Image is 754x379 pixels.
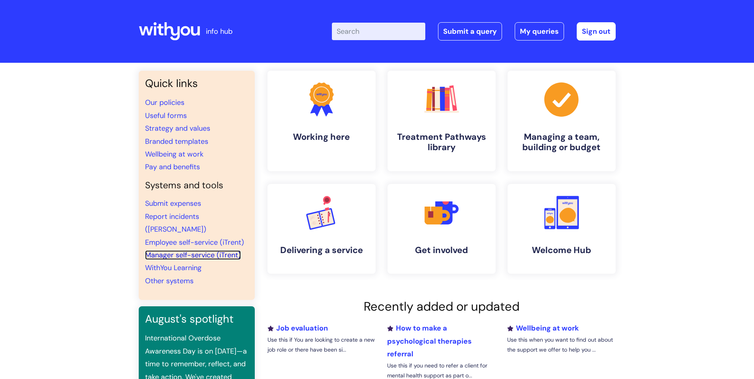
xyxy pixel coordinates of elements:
[145,212,206,234] a: Report incidents ([PERSON_NAME])
[145,238,244,247] a: Employee self-service (iTrent)
[145,137,208,146] a: Branded templates
[514,245,609,255] h4: Welcome Hub
[515,22,564,41] a: My queries
[514,132,609,153] h4: Managing a team, building or budget
[438,22,502,41] a: Submit a query
[332,22,616,41] div: | -
[394,132,489,153] h4: Treatment Pathways library
[508,184,616,274] a: Welcome Hub
[274,245,369,255] h4: Delivering a service
[145,149,204,159] a: Wellbeing at work
[145,313,248,325] h3: August's spotlight
[145,276,194,286] a: Other systems
[206,25,233,38] p: info hub
[394,245,489,255] h4: Get involved
[145,250,241,260] a: Manager self-service (iTrent)
[145,162,200,172] a: Pay and benefits
[145,263,202,273] a: WithYou Learning
[145,199,201,208] a: Submit expenses
[388,184,496,274] a: Get involved
[267,299,616,314] h2: Recently added or updated
[577,22,616,41] a: Sign out
[274,132,369,142] h4: Working here
[145,111,187,120] a: Useful forms
[267,323,328,333] a: Job evaluation
[507,335,615,355] p: Use this when you want to find out about the support we offer to help you ...
[388,71,496,171] a: Treatment Pathways library
[267,184,376,274] a: Delivering a service
[145,77,248,90] h3: Quick links
[387,323,472,359] a: How to make a psychological therapies referral
[267,335,376,355] p: Use this if You are looking to create a new job role or there have been si...
[332,23,425,40] input: Search
[145,98,184,107] a: Our policies
[507,323,579,333] a: Wellbeing at work
[267,71,376,171] a: Working here
[145,180,248,191] h4: Systems and tools
[508,71,616,171] a: Managing a team, building or budget
[145,124,210,133] a: Strategy and values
